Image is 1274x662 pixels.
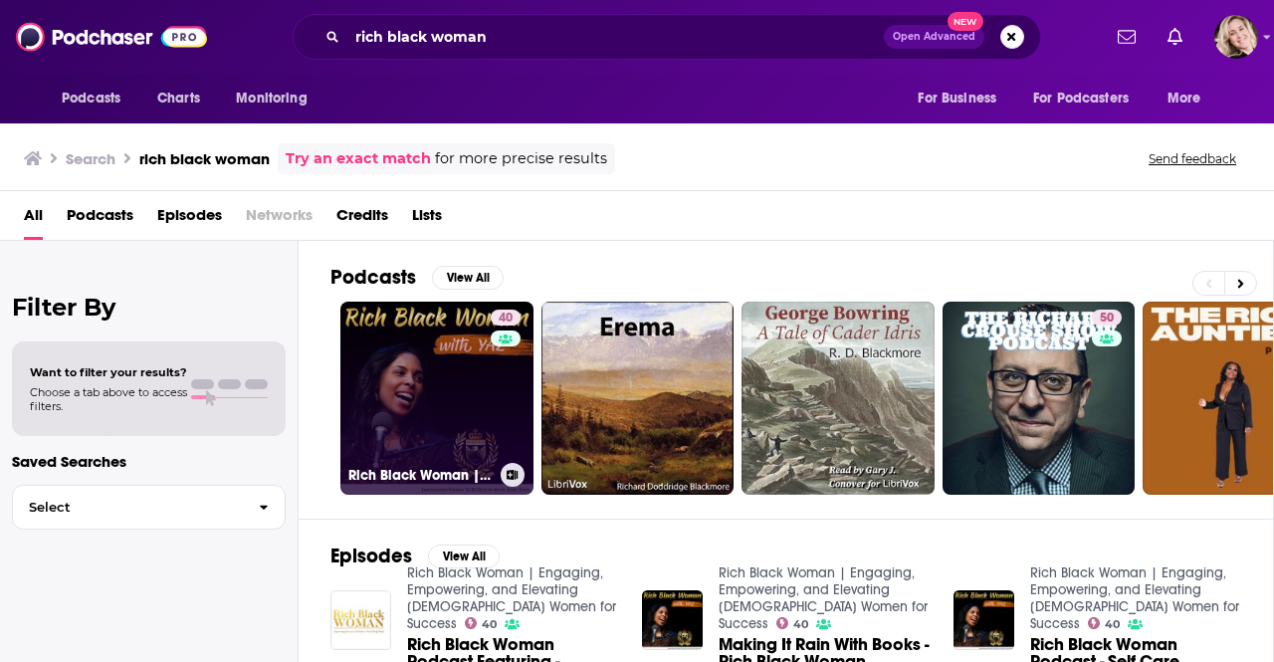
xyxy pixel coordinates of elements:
[157,85,200,112] span: Charts
[1214,15,1258,59] button: Show profile menu
[1088,617,1121,629] a: 40
[48,80,146,117] button: open menu
[719,564,928,632] a: Rich Black Woman | Engaging, Empowering, and Elevating Black Women for Success
[412,199,442,240] a: Lists
[348,467,493,484] h3: Rich Black Woman | Engaging, Empowering, and Elevating [DEMOGRAPHIC_DATA] Women for Success
[642,590,703,651] img: Making It Rain With Books - Rich Black Woman Interviews Children's Author Nicole Fenner
[66,149,115,168] h3: Search
[340,302,533,495] a: 40Rich Black Woman | Engaging, Empowering, and Elevating [DEMOGRAPHIC_DATA] Women for Success
[1143,150,1242,167] button: Send feedback
[246,199,313,240] span: Networks
[1030,564,1239,632] a: Rich Black Woman | Engaging, Empowering, and Elevating Black Women for Success
[330,544,500,568] a: EpisodesView All
[499,309,513,329] span: 40
[1160,20,1190,54] a: Show notifications dropdown
[16,18,207,56] img: Podchaser - Follow, Share and Rate Podcasts
[1033,85,1129,112] span: For Podcasters
[330,544,412,568] h2: Episodes
[1020,80,1158,117] button: open menu
[30,365,187,379] span: Want to filter your results?
[943,302,1136,495] a: 50
[793,620,808,629] span: 40
[330,590,391,651] img: Rich Black Woman Podcast Featuring - Yaz - Love You Boo!
[286,147,431,170] a: Try an exact match
[139,149,270,168] h3: rich black woman
[30,385,187,413] span: Choose a tab above to access filters.
[157,199,222,240] a: Episodes
[330,265,504,290] a: PodcastsView All
[428,545,500,568] button: View All
[330,265,416,290] h2: Podcasts
[954,590,1014,651] img: Rich Black Woman Podcast - Self Care Pandemic Style
[293,14,1041,60] div: Search podcasts, credits, & more...
[884,25,984,49] button: Open AdvancedNew
[432,266,504,290] button: View All
[482,620,497,629] span: 40
[336,199,388,240] a: Credits
[24,199,43,240] a: All
[12,293,286,322] h2: Filter By
[776,617,809,629] a: 40
[1100,309,1114,329] span: 50
[904,80,1021,117] button: open menu
[1110,20,1144,54] a: Show notifications dropdown
[893,32,975,42] span: Open Advanced
[1154,80,1226,117] button: open menu
[62,85,120,112] span: Podcasts
[12,452,286,471] p: Saved Searches
[918,85,996,112] span: For Business
[491,310,521,326] a: 40
[236,85,307,112] span: Monitoring
[67,199,133,240] a: Podcasts
[13,501,243,514] span: Select
[12,485,286,530] button: Select
[347,21,884,53] input: Search podcasts, credits, & more...
[1105,620,1120,629] span: 40
[407,564,616,632] a: Rich Black Woman | Engaging, Empowering, and Elevating Black Women for Success
[1092,310,1122,326] a: 50
[1214,15,1258,59] img: User Profile
[465,617,498,629] a: 40
[1214,15,1258,59] span: Logged in as kkclayton
[1168,85,1201,112] span: More
[144,80,212,117] a: Charts
[435,147,607,170] span: for more precise results
[222,80,332,117] button: open menu
[948,12,983,31] span: New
